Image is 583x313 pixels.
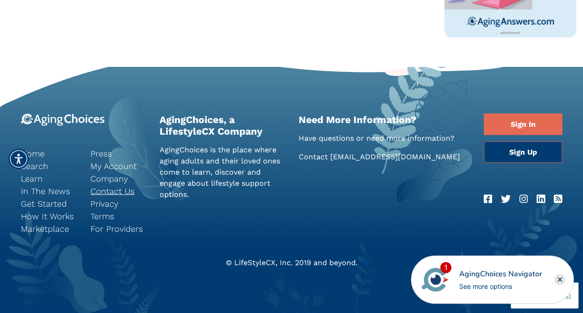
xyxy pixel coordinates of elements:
[484,113,563,135] a: Sign In
[8,149,29,169] div: Accessibility Menu
[21,113,105,126] img: 9-logo.svg
[14,257,569,268] div: © LifeStyleCX, Inc. 2019 and beyond.
[440,262,451,273] div: 1
[21,147,77,159] a: Home
[459,281,542,291] div: See more options
[90,184,146,197] a: Contact Us
[90,197,146,209] a: Privacy
[554,274,565,285] div: Close
[419,264,451,295] img: avatar
[21,222,77,235] a: Marketplace
[160,144,284,200] p: AgingChoices is the place where aging adults and their loved ones come to learn, discover and eng...
[21,172,77,184] a: Learn
[160,113,284,137] h2: AgingChoices, a LifestyleCX Company
[484,141,563,163] a: Sign Up
[484,191,492,206] a: Facebook
[90,172,146,184] a: Company
[90,159,146,172] a: My Account
[90,209,146,222] a: Terms
[21,184,77,197] a: In The News
[537,191,545,206] a: LinkedIn
[21,159,77,172] a: Search
[299,151,470,162] p: Contact
[21,209,77,222] a: How It Works
[330,152,460,161] a: [EMAIL_ADDRESS][DOMAIN_NAME]
[501,191,511,206] a: Twitter
[459,268,542,280] div: AgingChoices Navigator
[519,191,528,206] a: Instagram
[299,113,470,125] h2: Need More Information?
[21,197,77,209] a: Get Started
[554,191,562,206] a: RSS Feed
[90,222,146,235] a: For Providers
[299,132,470,143] p: Have questions or need more information?
[90,147,146,159] a: Press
